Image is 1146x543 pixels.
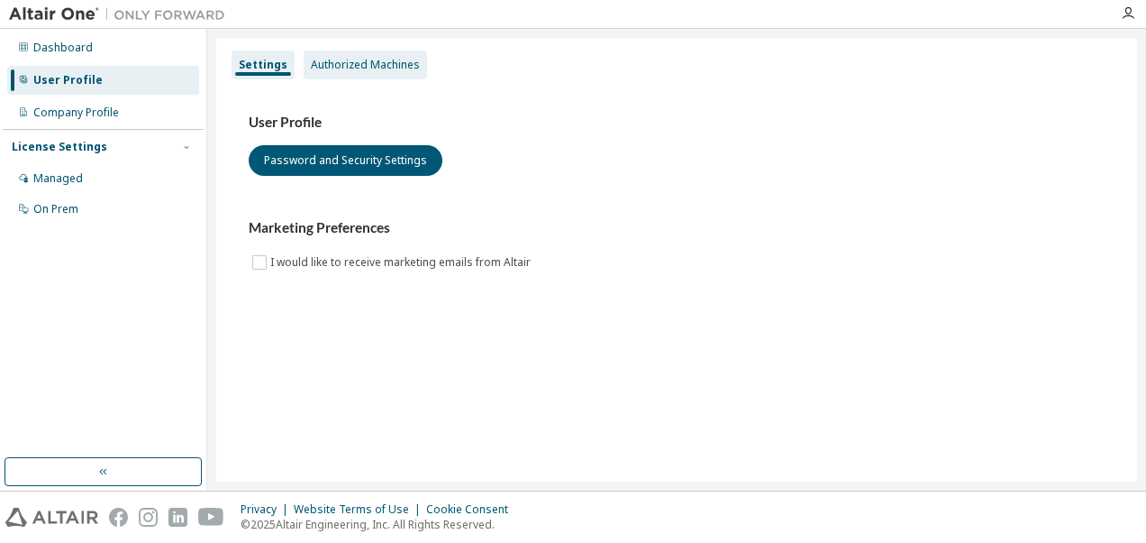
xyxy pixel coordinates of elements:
[5,508,98,527] img: altair_logo.svg
[9,5,234,23] img: Altair One
[270,252,534,273] label: I would like to receive marketing emails from Altair
[109,508,128,527] img: facebook.svg
[249,219,1105,237] h3: Marketing Preferences
[198,508,224,527] img: youtube.svg
[33,106,119,120] div: Company Profile
[239,58,287,72] div: Settings
[168,508,187,527] img: linkedin.svg
[249,145,442,176] button: Password and Security Settings
[311,58,420,72] div: Authorized Machines
[12,140,107,154] div: License Settings
[249,114,1105,132] h3: User Profile
[426,502,519,517] div: Cookie Consent
[241,502,294,517] div: Privacy
[241,517,519,532] p: © 2025 Altair Engineering, Inc. All Rights Reserved.
[33,202,78,216] div: On Prem
[33,41,93,55] div: Dashboard
[33,73,103,87] div: User Profile
[33,171,83,186] div: Managed
[139,508,158,527] img: instagram.svg
[294,502,426,517] div: Website Terms of Use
